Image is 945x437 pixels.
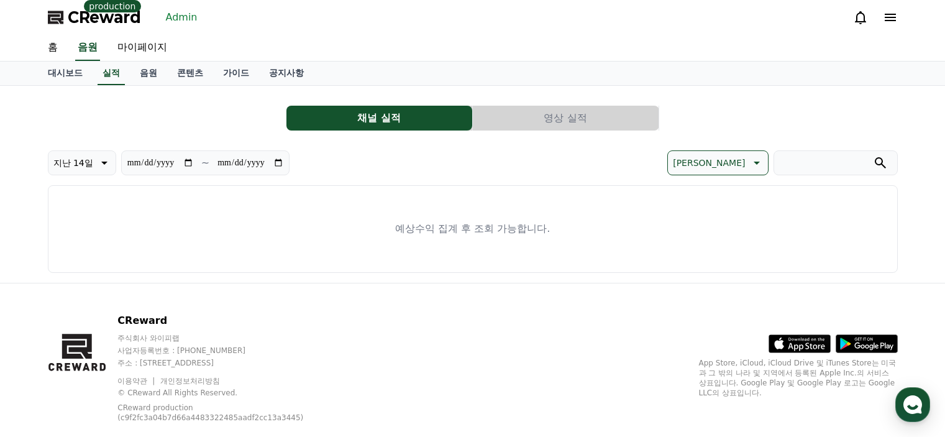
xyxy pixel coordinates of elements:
[48,150,116,175] button: 지난 14일
[48,7,141,27] a: CReward
[117,358,336,368] p: 주소 : [STREET_ADDRESS]
[473,106,659,131] button: 영상 실적
[167,62,213,85] a: 콘텐츠
[395,221,550,236] p: 예상수익 집계 후 조회 가능합니다.
[117,377,157,385] a: 이용약관
[699,358,898,398] p: App Store, iCloud, iCloud Drive 및 iTunes Store는 미국과 그 밖의 나라 및 지역에서 등록된 Apple Inc.의 서비스 상표입니다. Goo...
[130,62,167,85] a: 음원
[117,313,336,328] p: CReward
[75,35,100,61] a: 음원
[201,155,209,170] p: ~
[117,388,336,398] p: © CReward All Rights Reserved.
[259,62,314,85] a: 공지사항
[117,333,336,343] p: 주식회사 와이피랩
[473,106,659,131] a: 영상 실적
[98,62,125,85] a: 실적
[107,35,177,61] a: 마이페이지
[117,346,336,356] p: 사업자등록번호 : [PHONE_NUMBER]
[160,377,220,385] a: 개인정보처리방침
[286,106,473,131] a: 채널 실적
[117,403,316,423] p: CReward production (c9f2fc3a04b7d66a4483322485aadf2cc13a3445)
[667,150,768,175] button: [PERSON_NAME]
[38,62,93,85] a: 대시보드
[213,62,259,85] a: 가이드
[161,7,203,27] a: Admin
[68,7,141,27] span: CReward
[53,154,93,172] p: 지난 14일
[673,154,745,172] p: [PERSON_NAME]
[286,106,472,131] button: 채널 실적
[38,35,68,61] a: 홈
